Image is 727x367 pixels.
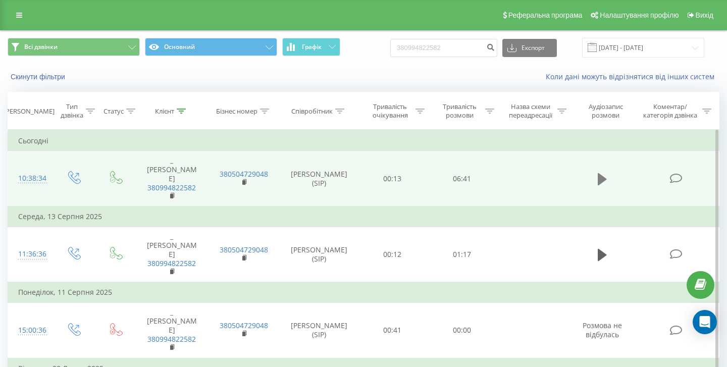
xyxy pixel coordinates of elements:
span: Налаштування профілю [600,11,679,19]
td: 06:41 [427,151,497,206]
div: Тип дзвінка [61,102,83,120]
div: Співробітник [291,107,333,116]
button: Графік [282,38,340,56]
a: 380994822582 [147,334,196,344]
a: 380994822582 [147,183,196,192]
td: _ [PERSON_NAME] [136,151,208,206]
td: _ [PERSON_NAME] [136,302,208,358]
td: [PERSON_NAME] (SIP) [280,227,358,282]
div: Назва схеми переадресації [506,102,555,120]
div: Тривалість очікування [367,102,413,120]
div: Клієнт [155,107,174,116]
td: 00:00 [427,302,497,358]
input: Пошук за номером [390,39,497,57]
td: 00:41 [358,302,428,358]
span: Графік [302,43,322,50]
div: Open Intercom Messenger [693,310,717,334]
td: [PERSON_NAME] (SIP) [280,302,358,358]
button: Експорт [502,39,557,57]
a: 380504729048 [220,169,268,179]
div: Бізнес номер [216,107,257,116]
a: 380994822582 [147,258,196,268]
td: 00:13 [358,151,428,206]
div: Коментар/категорія дзвінка [641,102,700,120]
td: 00:12 [358,227,428,282]
div: Статус [103,107,124,116]
td: Середа, 13 Серпня 2025 [8,206,719,227]
span: Реферальна програма [508,11,583,19]
div: 10:38:34 [18,169,42,188]
span: Вихід [696,11,713,19]
a: 380504729048 [220,245,268,254]
div: Аудіозапис розмови [578,102,633,120]
td: [PERSON_NAME] (SIP) [280,151,358,206]
div: Тривалість розмови [436,102,483,120]
button: Основний [145,38,277,56]
td: _ [PERSON_NAME] [136,227,208,282]
button: Скинути фільтри [8,72,70,81]
span: Розмова не відбулась [583,321,622,339]
div: 11:36:36 [18,244,42,264]
button: Всі дзвінки [8,38,140,56]
a: Коли дані можуть відрізнятися вiд інших систем [546,72,719,81]
div: [PERSON_NAME] [4,107,55,116]
td: Понеділок, 11 Серпня 2025 [8,282,719,302]
a: 380504729048 [220,321,268,330]
td: 01:17 [427,227,497,282]
span: Всі дзвінки [24,43,58,51]
div: 15:00:36 [18,321,42,340]
td: Сьогодні [8,131,719,151]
